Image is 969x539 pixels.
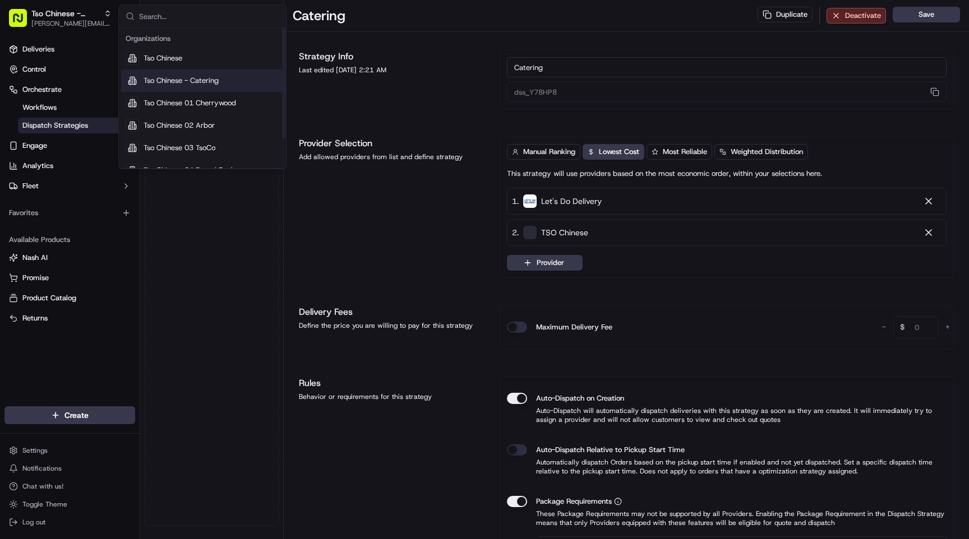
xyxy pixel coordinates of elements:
span: Workflows [22,103,57,113]
button: Orchestrate [4,81,135,99]
span: Tso Chinese [144,53,182,63]
button: See all [174,143,204,157]
h1: Delivery Fees [299,305,486,319]
button: Settings [4,443,135,458]
img: Gabrielle LeFevre [11,163,29,181]
span: [DATE] [161,204,184,213]
p: This strategy will use providers based on the most economic order, within your selections here. [507,169,822,179]
div: 1 . [512,195,602,207]
button: [PERSON_NAME][EMAIL_ADDRESS][DOMAIN_NAME] [31,19,112,28]
span: Returns [22,313,48,323]
button: Control [4,61,135,78]
div: 📗 [11,252,20,261]
span: TSO Chinese [541,227,588,238]
span: • [155,204,159,213]
span: Tso Chinese 03 TsoCo [144,143,215,153]
span: Product Catalog [22,293,76,303]
button: Fleet [4,177,135,195]
span: Log out [22,518,45,527]
button: Save [893,7,960,22]
button: Provider [507,255,583,271]
span: Pylon [112,278,136,286]
button: Start new chat [191,110,204,124]
button: Most Reliable [647,144,712,160]
button: Engage [4,137,135,155]
span: Lowest Cost [599,147,639,157]
span: Analytics [22,161,53,171]
button: Deactivate [827,8,886,24]
span: Manual Ranking [523,147,575,157]
a: Dispatch Strategies [18,118,122,133]
label: Auto-Dispatch Relative to Pickup Start Time [536,444,685,456]
span: Toggle Theme [22,500,67,509]
span: Engage [22,141,47,151]
div: 💻 [95,252,104,261]
a: 📗Knowledge Base [7,246,90,266]
span: Notifications [22,464,62,473]
span: Control [22,64,46,75]
span: Fleet [22,181,39,191]
span: Create [64,410,89,421]
a: Powered byPylon [79,277,136,286]
a: Deliveries [4,40,135,58]
button: Promise [4,269,135,287]
a: Product Catalog [9,293,131,303]
span: Nash AI [22,253,48,263]
span: Tso Chinese 01 Cherrywood [144,98,236,108]
span: • [93,174,97,183]
a: 💻API Documentation [90,246,184,266]
span: Tso Chinese 04 Round Rock [144,165,235,175]
button: Create [4,406,135,424]
span: Settings [22,446,48,455]
label: Auto-Dispatch on Creation [536,393,624,404]
span: [PERSON_NAME] ([PERSON_NAME] Management) [35,204,153,213]
h1: Provider Selection [299,137,486,150]
button: Log out [4,514,135,530]
h1: Rules [299,377,486,390]
span: Tso Chinese 02 Arbor [144,120,215,131]
div: Start new chat [50,107,184,118]
div: Behavior or requirements for this strategy [299,392,486,401]
span: Chat with us! [22,482,63,491]
span: Dispatch Strategies [22,120,88,131]
div: Add allowed providers from list and define strategy [299,152,486,161]
span: Deliveries [22,44,54,54]
p: Automatically dispatch Orders based on the pickup start time if enabled and not yet dispatched. S... [507,458,947,476]
span: Let's Do Delivery [541,196,602,207]
span: API Documentation [106,250,180,262]
a: Returns [9,313,131,323]
label: Maximum Delivery Fee [536,322,612,333]
button: Notifications [4,461,135,476]
button: Weighted Distribution [714,144,808,160]
div: Favorites [4,204,135,222]
img: 1736555255976-a54dd68f-1ca7-489b-9aae-adbdc363a1c4 [11,107,31,127]
button: Product Catalog [4,289,135,307]
div: 2 . [512,226,588,239]
span: [PERSON_NAME] [35,174,91,183]
button: Chat with us! [4,478,135,494]
div: We're available if you need us! [50,118,154,127]
h1: Strategy Info [299,50,486,63]
button: Package Requirements [614,498,622,505]
div: Organizations [121,30,284,47]
span: Most Reliable [663,147,707,157]
span: $ [896,318,909,340]
div: Last edited [DATE] 2:21 AM [299,66,486,75]
button: Lowest Cost [583,144,644,160]
span: Weighted Distribution [731,147,803,157]
a: Analytics [4,157,135,175]
div: Define the price you are willing to pay for this strategy [299,321,486,330]
button: Tso Chinese - Catering[PERSON_NAME][EMAIL_ADDRESS][DOMAIN_NAME] [4,4,116,31]
p: These Package Requirements may not be supported by all Providers. Enabling the Package Requiremen... [507,509,947,527]
a: Promise [9,273,131,283]
h1: Catering [293,7,345,25]
button: Duplicate [758,7,813,22]
span: Package Requirements [536,496,612,507]
span: Promise [22,273,49,283]
img: Nash [11,11,34,34]
button: Returns [4,309,135,327]
button: Tso Chinese - Catering [31,8,99,19]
